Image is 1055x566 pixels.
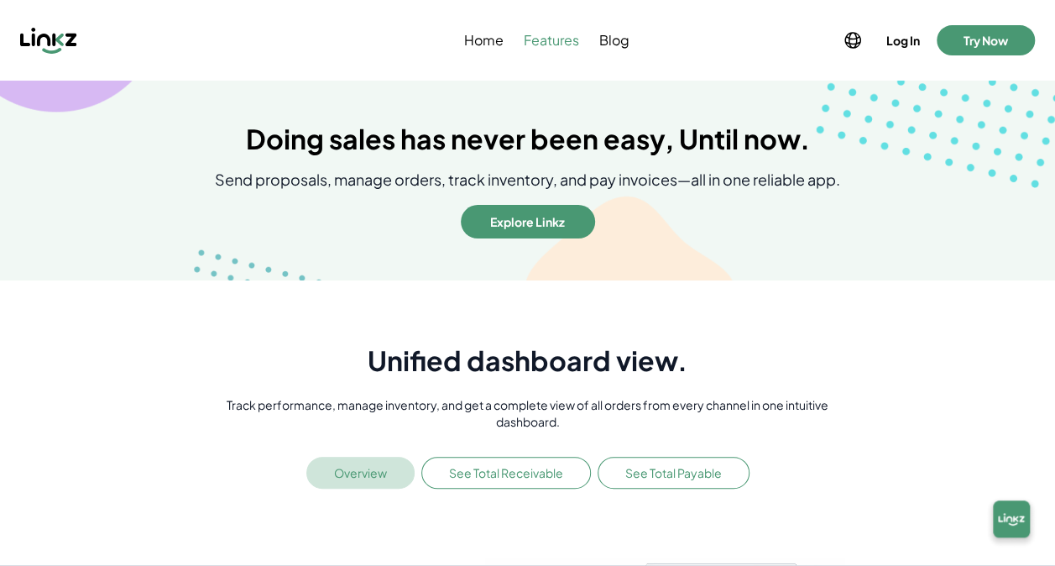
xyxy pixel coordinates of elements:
[306,457,415,489] button: Overview
[937,25,1035,55] button: Try Now
[246,123,810,155] h1: Doing sales has never been easy, Until now.
[596,30,633,50] a: Blog
[464,30,504,50] span: Home
[215,168,840,191] p: Send proposals, manage orders, track inventory, and pay invoices—all in one reliable app.
[20,27,77,54] img: Linkz logo
[598,457,749,489] button: See Total Payable
[599,30,629,50] span: Blog
[421,457,591,489] button: See Total Receivable
[520,30,582,50] a: Features
[461,205,595,238] button: Explore Linkz
[210,396,845,430] p: Track performance, manage inventory, and get a complete view of all orders from every channel in ...
[524,30,579,50] span: Features
[210,344,845,376] h1: Unified dashboard view.
[883,29,923,52] button: Log In
[984,495,1038,549] img: chatbox-logo
[461,30,507,50] a: Home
